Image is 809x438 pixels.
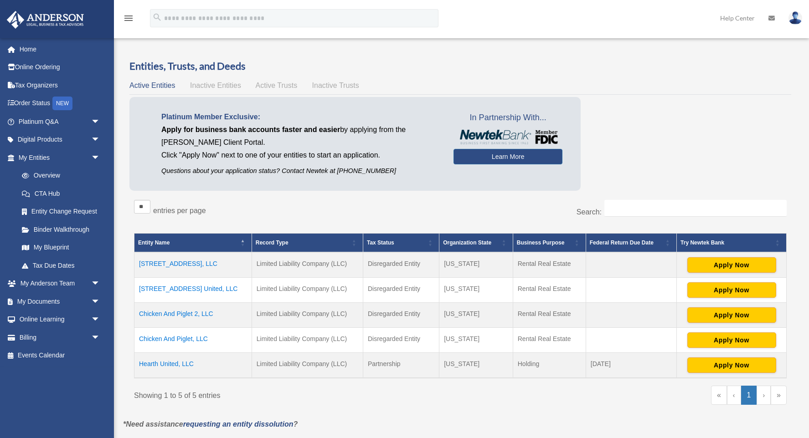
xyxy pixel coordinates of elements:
a: Billingarrow_drop_down [6,328,114,346]
td: [US_STATE] [439,328,513,353]
img: NewtekBankLogoSM.png [458,130,558,144]
td: Disregarded Entity [363,303,439,328]
div: NEW [52,97,72,110]
a: Online Learningarrow_drop_down [6,311,114,329]
td: Rental Real Estate [513,278,586,303]
td: [US_STATE] [439,278,513,303]
th: Tax Status: Activate to sort [363,234,439,253]
span: Federal Return Due Date [590,239,654,246]
td: Chicken And Piglet 2, LLC [134,303,252,328]
a: My Entitiesarrow_drop_down [6,148,109,167]
th: Organization State: Activate to sort [439,234,513,253]
a: My Blueprint [13,239,109,257]
label: entries per page [153,207,206,214]
em: *Need assistance ? [123,420,298,428]
td: Limited Liability Company (LLC) [252,303,363,328]
a: menu [123,16,134,24]
label: Search: [577,208,602,216]
td: Partnership [363,353,439,378]
td: Limited Liability Company (LLC) [252,278,363,303]
span: arrow_drop_down [91,148,109,167]
td: [US_STATE] [439,353,513,378]
td: Rental Real Estate [513,303,586,328]
button: Apply Now [687,307,776,323]
button: Apply Now [687,357,776,373]
p: Questions about your application status? Contact Newtek at [PHONE_NUMBER] [161,165,440,177]
th: Federal Return Due Date: Activate to sort [586,234,676,253]
button: Apply Now [687,282,776,298]
span: Tax Status [367,239,394,246]
span: Organization State [443,239,491,246]
span: Active Trusts [256,81,298,89]
th: Entity Name: Activate to invert sorting [134,234,252,253]
span: In Partnership With... [453,111,562,125]
button: Apply Now [687,332,776,348]
td: Holding [513,353,586,378]
td: Disregarded Entity [363,252,439,278]
a: Platinum Q&Aarrow_drop_down [6,112,114,131]
span: Inactive Trusts [312,81,359,89]
span: Entity Name [138,239,170,246]
span: Active Entities [129,81,175,89]
a: Next [757,386,771,405]
a: Digital Productsarrow_drop_down [6,131,114,149]
td: Limited Liability Company (LLC) [252,328,363,353]
i: menu [123,13,134,24]
h3: Entities, Trusts, and Deeds [129,59,791,73]
td: Limited Liability Company (LLC) [252,353,363,378]
span: arrow_drop_down [91,328,109,347]
a: CTA Hub [13,184,109,203]
div: Showing 1 to 5 of 5 entries [134,386,453,402]
span: arrow_drop_down [91,292,109,311]
th: Try Newtek Bank : Activate to sort [677,234,787,253]
a: Binder Walkthrough [13,220,109,239]
p: Platinum Member Exclusive: [161,111,440,123]
a: First [711,386,727,405]
td: [STREET_ADDRESS] United, LLC [134,278,252,303]
span: Record Type [256,239,289,246]
a: Online Ordering [6,58,114,76]
a: Events Calendar [6,346,114,365]
td: Disregarded Entity [363,278,439,303]
p: Click "Apply Now" next to one of your entities to start an application. [161,149,440,162]
a: Tax Due Dates [13,256,109,275]
span: Inactive Entities [190,81,241,89]
a: Overview [13,167,105,185]
button: Apply Now [687,257,776,273]
div: Try Newtek Bank [680,237,773,248]
td: Rental Real Estate [513,328,586,353]
span: arrow_drop_down [91,275,109,293]
td: Rental Real Estate [513,252,586,278]
td: [US_STATE] [439,252,513,278]
td: Hearth United, LLC [134,353,252,378]
img: User Pic [788,11,802,25]
a: My Documentsarrow_drop_down [6,292,114,311]
td: Limited Liability Company (LLC) [252,252,363,278]
a: Home [6,40,114,58]
span: arrow_drop_down [91,131,109,149]
a: Learn More [453,149,562,164]
a: Tax Organizers [6,76,114,94]
img: Anderson Advisors Platinum Portal [4,11,87,29]
i: search [152,12,162,22]
td: [US_STATE] [439,303,513,328]
td: [DATE] [586,353,676,378]
span: Apply for business bank accounts faster and easier [161,126,340,133]
a: Previous [727,386,741,405]
span: arrow_drop_down [91,112,109,131]
span: Business Purpose [517,239,565,246]
a: Entity Change Request [13,203,109,221]
th: Business Purpose: Activate to sort [513,234,586,253]
a: Last [771,386,787,405]
p: by applying from the [PERSON_NAME] Client Portal. [161,123,440,149]
a: My Anderson Teamarrow_drop_down [6,275,114,293]
th: Record Type: Activate to sort [252,234,363,253]
a: requesting an entity dissolution [183,420,294,428]
td: Disregarded Entity [363,328,439,353]
td: [STREET_ADDRESS], LLC [134,252,252,278]
span: arrow_drop_down [91,311,109,329]
a: Order StatusNEW [6,94,114,113]
a: 1 [741,386,757,405]
td: Chicken And Piglet, LLC [134,328,252,353]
